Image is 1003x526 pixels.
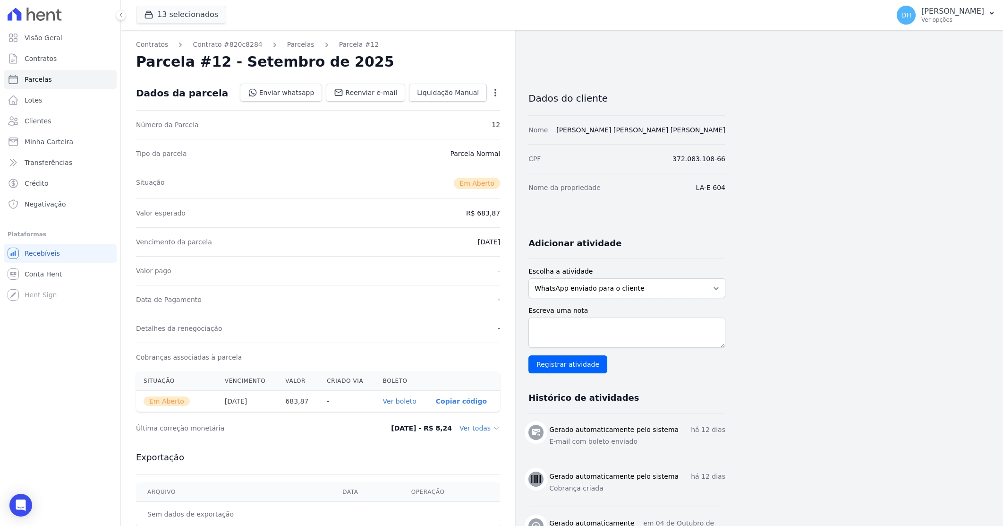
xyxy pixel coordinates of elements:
span: Negativação [25,199,66,209]
label: Escolha a atividade [528,267,725,276]
dt: Data de Pagamento [136,295,202,304]
dt: Tipo da parcela [136,149,187,158]
div: Plataformas [8,229,113,240]
label: Escreva uma nota [528,306,725,316]
a: Parcela #12 [339,40,379,50]
span: DH [901,12,911,18]
dt: Cobranças associadas à parcela [136,353,242,362]
a: Contratos [136,40,168,50]
p: [PERSON_NAME] [921,7,984,16]
dt: Valor pago [136,266,171,276]
a: Conta Hent [4,265,117,284]
p: há 12 dias [691,472,725,482]
h3: Gerado automaticamente pelo sistema [549,425,679,435]
dd: Parcela Normal [450,149,500,158]
dd: Ver todas [459,423,500,433]
a: Minha Carteira [4,132,117,151]
p: há 12 dias [691,425,725,435]
dt: Detalhes da renegociação [136,324,222,333]
h3: Adicionar atividade [528,238,621,249]
a: Contratos [4,49,117,68]
input: Registrar atividade [528,355,607,373]
th: Boleto [375,371,428,391]
h2: Parcela #12 - Setembro de 2025 [136,53,394,70]
span: Clientes [25,116,51,126]
a: Reenviar e-mail [326,84,405,102]
dd: LA-E 604 [696,183,725,192]
h3: Dados do cliente [528,93,725,104]
span: Contratos [25,54,57,63]
span: Lotes [25,95,42,105]
span: Em Aberto [454,178,500,189]
th: 683,87 [278,391,319,412]
a: Visão Geral [4,28,117,47]
th: [DATE] [217,391,278,412]
a: Negativação [4,195,117,214]
a: Enviar whatsapp [240,84,323,102]
h3: Histórico de atividades [528,392,639,404]
th: Vencimento [217,371,278,391]
dd: - [498,266,500,276]
h3: Exportação [136,452,500,463]
div: Dados da parcela [136,87,228,99]
a: Clientes [4,112,117,130]
button: DH [PERSON_NAME] Ver opções [889,2,1003,28]
span: Em Aberto [144,397,190,406]
a: Crédito [4,174,117,193]
span: Crédito [25,179,49,188]
th: Criado via [319,371,375,391]
th: - [319,391,375,412]
span: Minha Carteira [25,137,73,147]
p: Ver opções [921,16,984,24]
span: Conta Hent [25,269,62,279]
span: Parcelas [25,75,52,84]
th: Valor [278,371,319,391]
a: Recebíveis [4,244,117,263]
button: 13 selecionados [136,6,226,24]
dt: CPF [528,154,541,164]
th: Data [331,483,399,502]
dt: Vencimento da parcela [136,237,212,247]
span: Reenviar e-mail [345,88,397,97]
th: Arquivo [136,483,331,502]
button: Copiar código [436,397,487,405]
dt: Situação [136,178,165,189]
a: [PERSON_NAME] [PERSON_NAME] [PERSON_NAME] [556,126,725,134]
dd: [DATE] [478,237,500,247]
div: Open Intercom Messenger [9,494,32,517]
dd: 12 [492,120,500,129]
a: Contrato #820c8284 [193,40,262,50]
p: E-mail com boleto enviado [549,437,725,447]
dt: Número da Parcela [136,120,199,129]
a: Ver boleto [383,397,416,405]
p: Cobrança criada [549,483,725,493]
dd: 372.083.108-66 [672,154,725,164]
th: Situação [136,371,217,391]
span: Liquidação Manual [417,88,479,97]
a: Transferências [4,153,117,172]
a: Parcelas [287,40,314,50]
dd: - [498,324,500,333]
nav: Breadcrumb [136,40,500,50]
dt: Nome da propriedade [528,183,601,192]
dt: Valor esperado [136,208,186,218]
span: Recebíveis [25,249,60,258]
h3: Gerado automaticamente pelo sistema [549,472,679,482]
dd: - [498,295,500,304]
a: Lotes [4,91,117,110]
a: Parcelas [4,70,117,89]
span: Transferências [25,158,72,167]
a: Liquidação Manual [409,84,487,102]
dd: R$ 683,87 [466,208,500,218]
dt: Nome [528,125,548,135]
dd: [DATE] - R$ 8,24 [391,423,452,433]
th: Operação [400,483,500,502]
dt: Última correção monetária [136,423,351,433]
span: Visão Geral [25,33,62,43]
